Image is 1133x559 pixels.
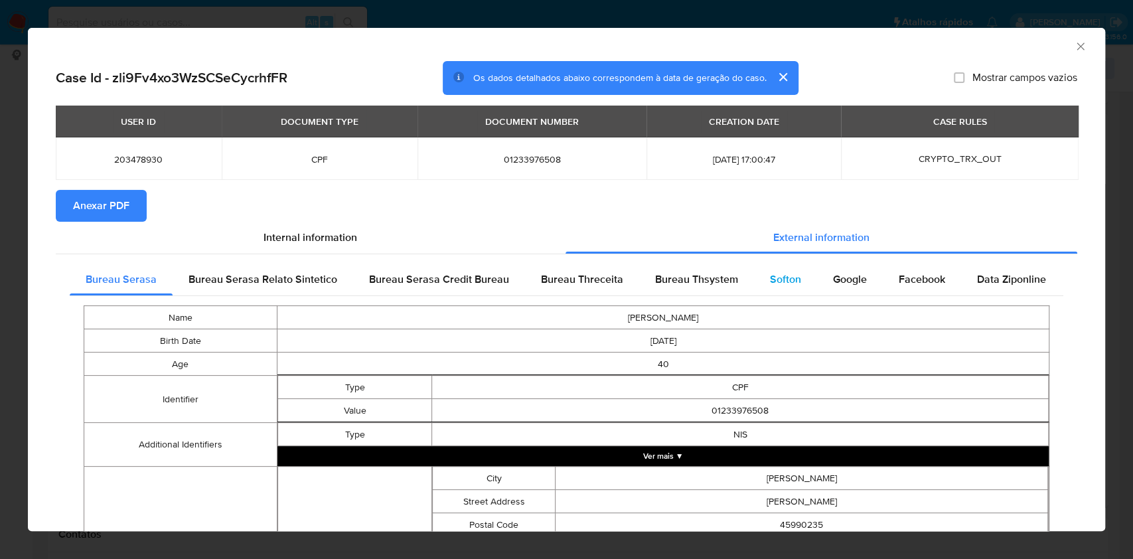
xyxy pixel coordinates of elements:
span: Internal information [264,230,357,245]
span: Data Ziponline [977,272,1046,287]
span: 01233976508 [433,153,631,165]
div: USER ID [113,110,164,133]
button: Anexar PDF [56,190,147,222]
span: Anexar PDF [73,191,129,220]
span: 203478930 [72,153,206,165]
td: Name [84,306,277,329]
div: CASE RULES [925,110,994,133]
span: Mostrar campos vazios [972,71,1077,84]
span: Bureau Serasa Credit Bureau [369,272,509,287]
div: CREATION DATE [701,110,787,133]
td: 45990235 [556,513,1048,536]
span: CPF [238,153,402,165]
td: City [433,467,556,490]
input: Mostrar campos vazios [954,72,964,83]
span: Facebook [899,272,945,287]
span: [DATE] 17:00:47 [662,153,825,165]
span: Bureau Serasa Relato Sintetico [189,272,337,287]
span: External information [773,230,869,245]
div: DOCUMENT TYPE [273,110,366,133]
span: CRYPTO_TRX_OUT [918,152,1001,165]
td: Age [84,353,277,376]
td: Birth Date [84,329,277,353]
td: [PERSON_NAME] [277,306,1049,329]
td: Value [277,399,431,422]
td: 01233976508 [432,399,1049,422]
td: Identifier [84,376,277,423]
td: [PERSON_NAME] [556,467,1048,490]
td: [PERSON_NAME] [556,490,1048,513]
td: Type [277,423,431,446]
span: Softon [770,272,801,287]
button: Fechar a janela [1074,40,1086,52]
td: CPF [432,376,1049,399]
td: NIS [432,423,1049,446]
span: Google [833,272,867,287]
td: Postal Code [433,513,556,536]
td: [DATE] [277,329,1049,353]
div: Detailed external info [70,264,1063,295]
button: Expand array [277,446,1049,466]
span: Bureau Serasa [86,272,157,287]
td: Additional Identifiers [84,423,277,467]
div: Detailed info [56,222,1077,254]
span: Bureau Thsystem [655,272,738,287]
span: Bureau Threceita [541,272,623,287]
td: Street Address [433,490,556,513]
button: cerrar [767,61,798,93]
td: 40 [277,353,1049,376]
div: DOCUMENT NUMBER [477,110,587,133]
h2: Case Id - zli9Fv4xo3WzSCSeCycrhfFR [56,69,287,86]
span: Os dados detalhados abaixo correspondem à data de geração do caso. [473,71,767,84]
td: Type [277,376,431,399]
div: closure-recommendation-modal [28,28,1105,531]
